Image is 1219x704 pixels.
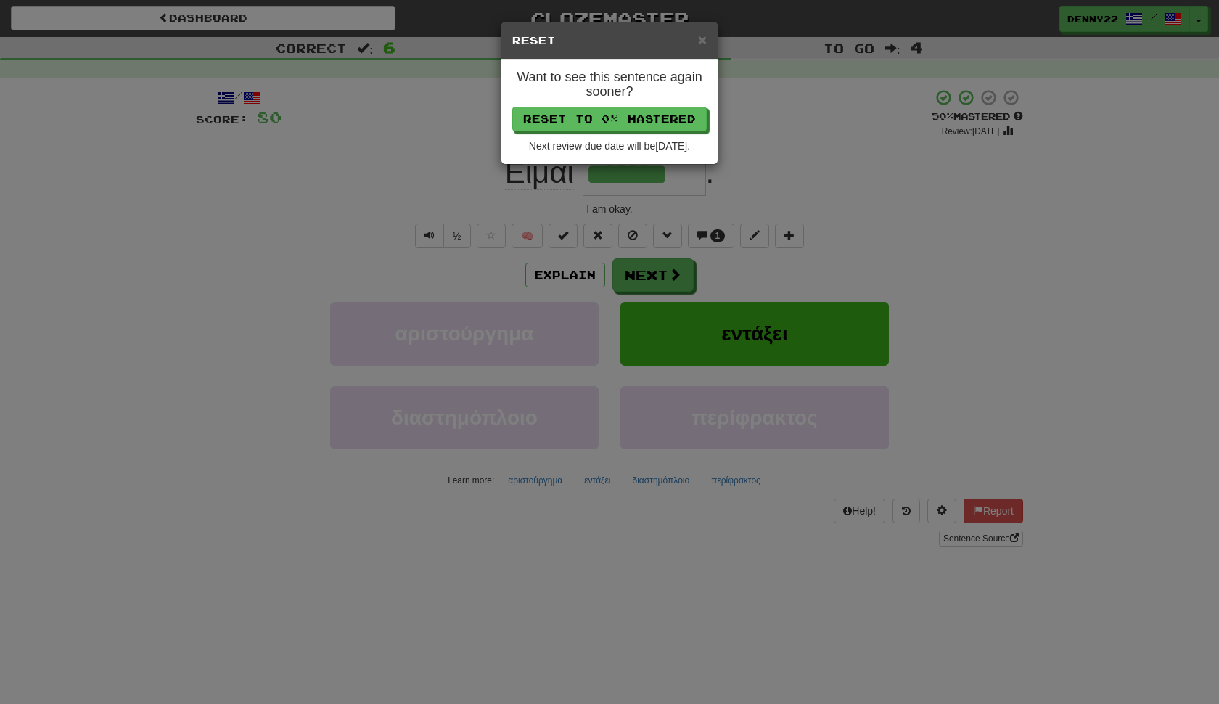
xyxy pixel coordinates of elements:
[698,31,707,48] span: ×
[512,107,707,131] button: Reset to 0% Mastered
[512,33,707,48] h5: Reset
[512,139,707,153] div: Next review due date will be [DATE] .
[698,32,707,47] button: Close
[512,70,707,99] h4: Want to see this sentence again sooner?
